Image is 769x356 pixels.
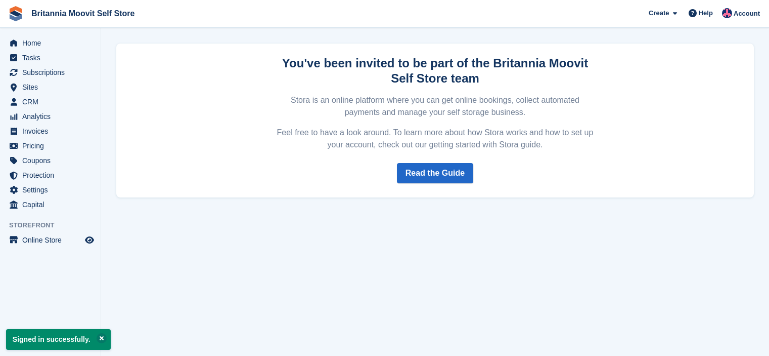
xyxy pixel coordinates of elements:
span: Create [649,8,669,18]
a: menu [5,95,96,109]
a: Preview store [83,234,96,246]
a: menu [5,109,96,124]
a: menu [5,124,96,138]
a: menu [5,183,96,197]
a: menu [5,51,96,65]
span: Coupons [22,153,83,168]
p: Feel free to have a look around. To learn more about how Stora works and how to set up your accou... [276,127,595,151]
span: Protection [22,168,83,182]
span: Analytics [22,109,83,124]
a: menu [5,65,96,80]
span: Account [734,9,760,19]
span: Sites [22,80,83,94]
span: Help [699,8,713,18]
a: menu [5,197,96,212]
strong: You've been invited to be part of the Britannia Moovit Self Store team [282,56,588,85]
a: menu [5,36,96,50]
span: CRM [22,95,83,109]
a: menu [5,168,96,182]
a: menu [5,233,96,247]
span: Online Store [22,233,83,247]
img: stora-icon-8386f47178a22dfd0bd8f6a31ec36ba5ce8667c1dd55bd0f319d3a0aa187defe.svg [8,6,23,21]
p: Signed in successfully. [6,329,111,350]
span: Storefront [9,220,101,230]
span: Subscriptions [22,65,83,80]
p: Stora is an online platform where you can get online bookings, collect automated payments and man... [276,94,595,118]
span: Invoices [22,124,83,138]
a: menu [5,139,96,153]
a: menu [5,153,96,168]
a: Read the Guide [397,163,473,183]
span: Tasks [22,51,83,65]
span: Capital [22,197,83,212]
span: Settings [22,183,83,197]
a: menu [5,80,96,94]
span: Home [22,36,83,50]
img: Christopher Reeve [722,8,732,18]
span: Pricing [22,139,83,153]
a: Britannia Moovit Self Store [27,5,139,22]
